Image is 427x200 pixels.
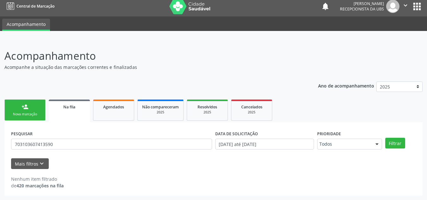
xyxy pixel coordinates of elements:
[4,1,54,11] a: Central de Marcação
[236,110,267,115] div: 2025
[321,2,330,11] button: notifications
[198,104,217,110] span: Resolvidos
[385,138,405,148] button: Filtrar
[318,82,374,89] p: Ano de acompanhamento
[402,2,409,9] i: 
[340,1,384,6] div: [PERSON_NAME]
[11,139,212,149] input: Nome, CNS
[2,19,50,31] a: Acompanhamento
[38,160,45,167] i: keyboard_arrow_down
[16,183,64,189] strong: 420 marcações na fila
[241,104,262,110] span: Cancelados
[22,103,28,110] div: person_add
[142,104,179,110] span: Não compareceram
[9,112,41,117] div: Nova marcação
[4,48,297,64] p: Acompanhamento
[103,104,124,110] span: Agendados
[192,110,223,115] div: 2025
[215,139,314,149] input: Selecione um intervalo
[340,6,384,12] span: Recepcionista da UBS
[317,129,341,139] label: Prioridade
[411,1,423,12] button: apps
[11,176,64,182] div: Nenhum item filtrado
[16,3,54,9] span: Central de Marcação
[4,64,297,70] p: Acompanhe a situação das marcações correntes e finalizadas
[215,129,258,139] label: DATA DE SOLICITAÇÃO
[63,104,75,110] span: Na fila
[11,158,49,169] button: Mais filtroskeyboard_arrow_down
[319,141,369,147] span: Todos
[142,110,179,115] div: 2025
[11,129,33,139] label: PESQUISAR
[11,182,64,189] div: de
